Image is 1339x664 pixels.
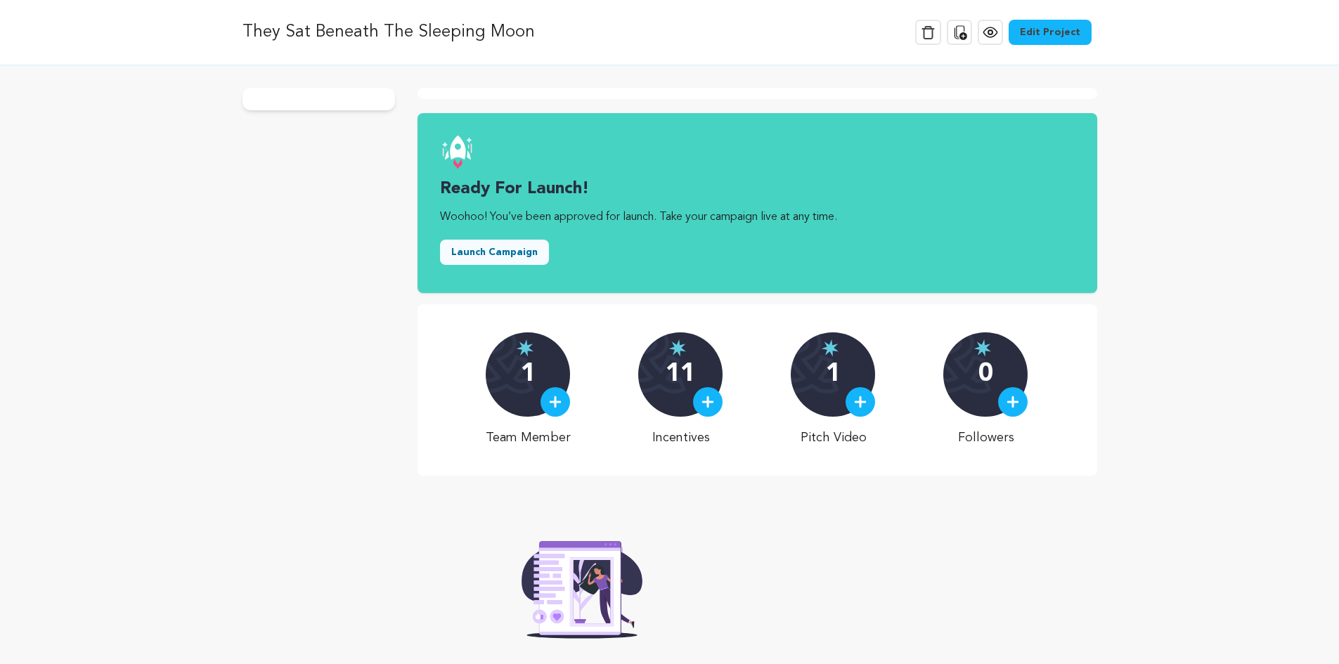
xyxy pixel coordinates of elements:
[1007,396,1019,408] img: plus.svg
[521,360,536,389] p: 1
[549,396,562,408] img: plus.svg
[1009,20,1092,45] a: Edit Project
[826,360,841,389] p: 1
[242,20,535,45] p: They Sat Beneath The Sleeping Moon
[943,428,1028,448] p: Followers
[486,428,571,448] p: Team Member
[440,209,1074,226] p: Woohoo! You’ve been approved for launch. Take your campaign live at any time.
[440,240,549,265] button: Launch Campaign
[440,178,1074,200] h3: Ready for launch!
[510,532,654,639] img: Seed&Spark Rafiki Image
[638,428,723,448] p: Incentives
[791,428,876,448] p: Pitch Video
[978,360,993,389] p: 0
[666,360,695,389] p: 11
[440,136,474,169] img: launch.svg
[701,396,714,408] img: plus.svg
[854,396,867,408] img: plus.svg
